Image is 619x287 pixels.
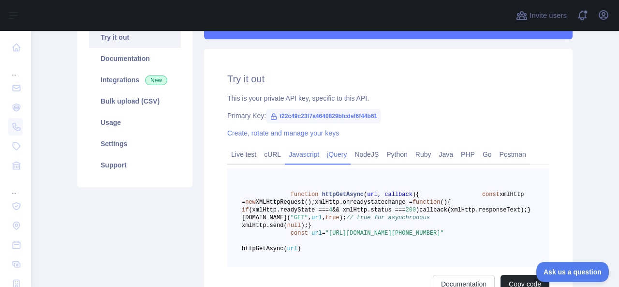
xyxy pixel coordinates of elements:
a: Try it out [89,27,181,48]
iframe: Toggle Customer Support [536,262,609,282]
span: ); [339,214,346,221]
span: new [245,199,256,206]
span: XMLHttpRequest(); [256,199,315,206]
span: ) [416,207,419,213]
span: url [287,245,298,252]
span: } [528,207,531,213]
span: (xmlHttp.readyState === [249,207,329,213]
a: NodeJS [351,147,383,162]
a: PHP [457,147,479,162]
a: cURL [260,147,285,162]
span: url, callback [367,191,413,198]
a: Bulk upload (CSV) [89,91,181,112]
span: , [322,214,325,221]
span: httpGetAsync [322,191,364,198]
span: ); [301,222,308,229]
span: ) [413,191,416,198]
a: Postman [496,147,530,162]
span: const [482,191,500,198]
span: = [322,230,325,237]
span: httpGetAsync( [242,245,287,252]
a: Usage [89,112,181,133]
a: jQuery [323,147,351,162]
a: Python [383,147,412,162]
span: function [291,191,319,198]
div: ... [8,176,23,196]
button: Invite users [514,8,569,23]
a: Integrations New [89,69,181,91]
span: ) [297,245,301,252]
a: Java [435,147,457,162]
span: { [447,199,451,206]
span: 4 [329,207,332,213]
span: f22c49c23f7a4640829bfcdef6f44b61 [266,109,381,123]
span: [DOMAIN_NAME]( [242,214,291,221]
h2: Try it out [227,72,549,86]
span: const [291,230,308,237]
span: , [308,214,311,221]
span: callback(xmlHttp.responseText); [419,207,527,213]
span: "[URL][DOMAIN_NAME][PHONE_NUMBER]" [325,230,444,237]
span: if [242,207,249,213]
span: xmlHttp.onreadystatechange = [315,199,413,206]
span: function [413,199,441,206]
a: Settings [89,133,181,154]
a: Documentation [89,48,181,69]
span: New [145,76,167,85]
span: ( [440,199,443,206]
a: Go [479,147,496,162]
span: url [311,230,322,237]
div: This is your private API key, specific to this API. [227,93,549,103]
a: Ruby [412,147,435,162]
span: xmlHttp.send( [242,222,287,229]
span: ) [444,199,447,206]
span: Invite users [530,10,567,21]
span: 200 [405,207,416,213]
span: } [308,222,311,229]
span: true [325,214,339,221]
span: "GET" [291,214,308,221]
span: null [287,222,301,229]
span: // true for asynchronous [346,214,430,221]
span: && xmlHttp.status === [332,207,405,213]
div: Primary Key: [227,111,549,121]
div: ... [8,58,23,77]
a: Support [89,154,181,176]
a: Create, rotate and manage your keys [227,129,339,137]
span: url [311,214,322,221]
a: Javascript [285,147,323,162]
a: Live test [227,147,260,162]
span: ( [364,191,367,198]
span: { [416,191,419,198]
